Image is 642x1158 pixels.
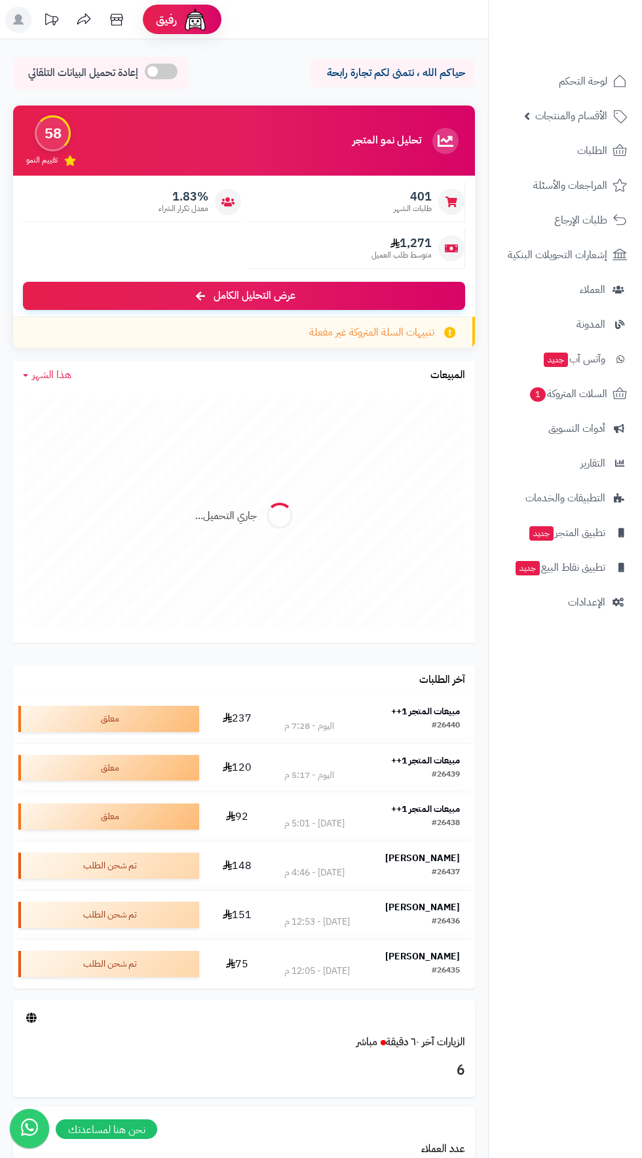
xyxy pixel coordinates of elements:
[18,951,199,977] div: تم شحن الطلب
[559,72,607,90] span: لوحة التحكم
[497,413,634,444] a: أدوات التسويق
[204,792,270,841] td: 92
[18,902,199,928] div: تم شحن الطلب
[352,135,421,147] h3: تحليل نمو المتجر
[371,236,432,250] span: 1,271
[514,558,605,577] span: تطبيق نقاط البيع
[23,368,71,383] a: هذا الشهر
[35,7,67,36] a: تحديثات المنصة
[580,454,605,473] span: التقارير
[204,891,270,939] td: 151
[497,517,634,549] a: تطبيق المتجرجديد
[497,135,634,166] a: الطلبات
[530,387,546,402] span: 1
[497,66,634,97] a: لوحة التحكم
[497,587,634,618] a: الإعدادات
[432,720,460,733] div: #26440
[23,282,465,310] a: عرض التحليل الكامل
[28,66,138,81] span: إعادة تحميل البيانات التلقائي
[529,526,554,541] span: جديد
[195,509,257,524] div: جاري التحميل...
[284,916,350,929] div: [DATE] - 12:53 م
[309,325,434,340] span: تنبيهات السلة المتروكة غير مفعلة
[508,246,607,264] span: إشعارات التحويلات البنكية
[394,203,432,214] span: طلبات الشهر
[497,343,634,375] a: وآتس آبجديد
[497,378,634,410] a: السلات المتروكة1
[432,916,460,929] div: #26436
[421,1141,465,1157] a: عدد العملاء
[284,817,345,830] div: [DATE] - 5:01 م
[204,940,270,988] td: 75
[284,965,350,978] div: [DATE] - 12:05 م
[548,419,605,438] span: أدوات التسويق
[497,204,634,236] a: طلبات الإرجاع
[419,674,465,686] h3: آخر الطلبات
[554,211,607,229] span: طلبات الإرجاع
[284,720,334,733] div: اليوم - 7:28 م
[394,189,432,204] span: 401
[391,802,460,816] strong: مبيعات المتجر 1++
[371,250,432,261] span: متوسط طلب العميل
[356,1034,465,1050] a: الزيارات آخر ٦٠ دقيقةمباشر
[542,350,605,368] span: وآتس آب
[284,866,345,879] div: [DATE] - 4:46 م
[516,561,540,575] span: جديد
[497,170,634,201] a: المراجعات والأسئلة
[497,309,634,340] a: المدونة
[32,367,71,383] span: هذا الشهر
[159,189,208,204] span: 1.83%
[497,482,634,514] a: التطبيقات والخدمات
[18,853,199,879] div: تم شحن الطلب
[535,107,607,125] span: الأقسام والمنتجات
[432,817,460,830] div: #26438
[385,950,460,963] strong: [PERSON_NAME]
[525,489,605,507] span: التطبيقات والخدمات
[529,385,607,403] span: السلات المتروكة
[204,695,270,743] td: 237
[497,274,634,305] a: العملاء
[432,965,460,978] div: #26435
[23,1060,465,1082] h3: 6
[533,176,607,195] span: المراجعات والأسئلة
[182,7,208,33] img: ai-face.png
[385,900,460,914] strong: [PERSON_NAME]
[385,851,460,865] strong: [PERSON_NAME]
[580,280,605,299] span: العملاء
[528,524,605,542] span: تطبيق المتجر
[214,288,295,303] span: عرض التحليل الكامل
[26,155,58,166] span: تقييم النمو
[321,66,465,81] p: حياكم الله ، نتمنى لكم تجارة رابحة
[391,704,460,718] strong: مبيعات المتجر 1++
[497,448,634,479] a: التقارير
[156,12,177,28] span: رفيق
[204,841,270,890] td: 148
[497,239,634,271] a: إشعارات التحويلات البنكية
[544,353,568,367] span: جديد
[432,866,460,879] div: #26437
[18,803,199,830] div: معلق
[159,203,208,214] span: معدل تكرار الشراء
[568,593,605,611] span: الإعدادات
[356,1034,377,1050] small: مباشر
[391,754,460,767] strong: مبيعات المتجر 1++
[284,769,334,782] div: اليوم - 5:17 م
[430,370,465,381] h3: المبيعات
[577,142,607,160] span: الطلبات
[204,744,270,792] td: 120
[432,769,460,782] div: #26439
[18,755,199,781] div: معلق
[18,706,199,732] div: معلق
[497,552,634,583] a: تطبيق نقاط البيعجديد
[576,315,605,334] span: المدونة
